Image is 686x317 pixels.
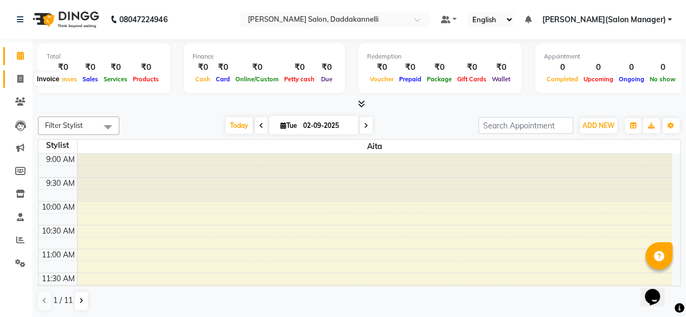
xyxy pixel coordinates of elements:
img: logo [28,4,102,35]
span: Sales [80,75,101,83]
div: ₹0 [213,61,233,74]
div: ₹0 [193,61,213,74]
div: 10:00 AM [40,202,77,213]
span: Gift Cards [454,75,489,83]
div: Appointment [544,52,678,61]
span: aita [78,140,672,153]
span: Completed [544,75,581,83]
span: Online/Custom [233,75,281,83]
span: Ongoing [616,75,647,83]
div: ₹0 [424,61,454,74]
span: Services [101,75,130,83]
span: Prepaid [396,75,424,83]
div: Total [47,52,162,61]
b: 08047224946 [119,4,167,35]
span: Today [226,117,253,134]
div: 0 [544,61,581,74]
div: 9:00 AM [44,154,77,165]
span: Petty cash [281,75,317,83]
div: Stylist [39,140,77,151]
div: ₹0 [454,61,489,74]
span: Voucher [367,75,396,83]
div: ₹0 [130,61,162,74]
span: Filter Stylist [45,121,83,130]
div: ₹0 [317,61,336,74]
input: 2025-09-02 [300,118,354,134]
span: [PERSON_NAME](Salon Manager) [542,14,665,25]
div: 11:00 AM [40,249,77,261]
button: ADD NEW [580,118,617,133]
span: Package [424,75,454,83]
input: Search Appointment [478,117,573,134]
div: ₹0 [367,61,396,74]
div: 9:30 AM [44,178,77,189]
span: Upcoming [581,75,616,83]
div: ₹0 [233,61,281,74]
iframe: chat widget [640,274,675,306]
div: Finance [193,52,336,61]
span: Card [213,75,233,83]
span: Tue [278,121,300,130]
div: ₹0 [281,61,317,74]
div: ₹0 [489,61,513,74]
span: 1 / 11 [53,295,73,306]
span: ADD NEW [582,121,614,130]
div: 11:30 AM [40,273,77,284]
div: ₹0 [101,61,130,74]
div: ₹0 [80,61,101,74]
div: Redemption [367,52,513,61]
div: ₹0 [47,61,80,74]
div: 0 [581,61,616,74]
span: No show [647,75,678,83]
div: Invoice [34,73,62,86]
span: Cash [193,75,213,83]
div: ₹0 [396,61,424,74]
div: 0 [647,61,678,74]
span: Wallet [489,75,513,83]
span: Due [318,75,335,83]
span: Products [130,75,162,83]
div: 0 [616,61,647,74]
div: 10:30 AM [40,225,77,237]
